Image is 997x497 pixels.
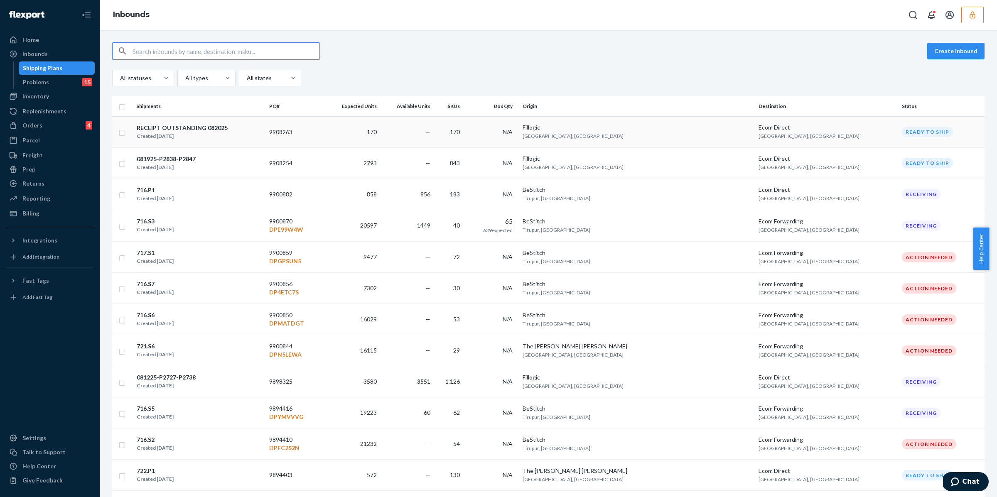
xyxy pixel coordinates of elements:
[22,50,48,58] div: Inbounds
[367,471,377,478] span: 572
[266,179,324,210] td: 9900882
[902,439,956,449] div: Action Needed
[9,11,44,19] img: Flexport logo
[5,90,95,103] a: Inventory
[417,378,430,385] span: 3551
[266,96,324,116] th: PO#
[905,7,921,23] button: Open Search Box
[137,163,196,171] div: Created [DATE]
[417,222,430,229] span: 1449
[137,249,174,257] div: 717.S1
[450,191,460,198] span: 183
[5,431,95,445] a: Settings
[360,347,377,354] span: 16115
[445,378,460,385] span: 1,126
[22,253,59,260] div: Add Integration
[5,474,95,487] button: Give Feedback
[22,294,52,301] div: Add Fast Tag
[137,217,174,225] div: 716.S3
[137,311,174,319] div: 716.S6
[266,366,324,397] td: 9898325
[503,316,513,323] span: N/A
[363,253,377,260] span: 9477
[22,462,56,470] div: Help Center
[137,124,228,132] div: RECEIPT OUTSTANDING 082025
[450,159,460,166] span: 843
[269,413,321,421] p: DPYMVVVG
[450,128,460,135] span: 170
[137,342,174,350] div: 721.S6
[137,350,174,359] div: Created [DATE]
[5,192,95,205] a: Reporting
[5,250,95,264] a: Add Integration
[137,373,196,382] div: 081225-P2727-P2738
[902,189,941,199] div: Receiving
[137,132,228,140] div: Created [DATE]
[425,347,430,354] span: —
[523,280,752,288] div: BeStitch
[902,345,956,356] div: Action Needed
[266,335,324,366] td: 9900844
[759,445,859,451] span: [GEOGRAPHIC_DATA], [GEOGRAPHIC_DATA]
[137,319,174,328] div: Created [DATE]
[434,96,467,116] th: SKUs
[269,288,321,296] p: DP4ETC7S
[503,347,513,354] span: N/A
[523,186,752,194] div: BeStitch
[523,352,624,358] span: [GEOGRAPHIC_DATA], [GEOGRAPHIC_DATA]
[137,475,174,483] div: Created [DATE]
[119,74,120,82] input: All statuses
[22,179,44,188] div: Returns
[899,96,985,116] th: Status
[5,274,95,287] button: Fast Tags
[360,440,377,447] span: 21232
[483,227,513,233] span: 639 expected
[266,428,324,460] td: 9894410
[523,321,590,327] span: Tirupur, [GEOGRAPHIC_DATA]
[425,471,430,478] span: —
[269,319,321,328] p: DPMATDGT
[380,96,434,116] th: Available Units
[360,316,377,323] span: 16029
[759,227,859,233] span: [GEOGRAPHIC_DATA], [GEOGRAPHIC_DATA]
[5,207,95,220] a: Billing
[902,283,956,294] div: Action Needed
[23,78,49,86] div: Problems
[22,236,57,245] div: Integrations
[503,284,513,291] span: N/A
[759,404,895,413] div: Ecom Forwarding
[973,228,989,270] button: Help Center
[266,460,324,491] td: 9894403
[902,408,941,418] div: Receiving
[759,123,895,132] div: Ecom Direct
[137,382,196,390] div: Created [DATE]
[137,413,174,421] div: Created [DATE]
[5,291,95,304] a: Add Fast Tag
[22,92,49,100] div: Inventory
[523,436,752,444] div: BeStitch
[137,404,174,413] div: 716.S5
[759,258,859,264] span: [GEOGRAPHIC_DATA], [GEOGRAPHIC_DATA]
[22,121,42,130] div: Orders
[523,258,590,264] span: Tirupur, [GEOGRAPHIC_DATA]
[453,409,460,416] span: 62
[759,467,895,475] div: Ecom Direct
[759,436,895,444] div: Ecom Forwarding
[759,342,895,350] div: Ecom Forwarding
[453,316,460,323] span: 53
[523,133,624,139] span: [GEOGRAPHIC_DATA], [GEOGRAPHIC_DATA]
[523,342,752,350] div: The [PERSON_NAME] [PERSON_NAME]
[941,7,958,23] button: Open account menu
[137,225,174,234] div: Created [DATE]
[106,3,156,27] ol: breadcrumbs
[519,96,755,116] th: Origin
[759,249,895,257] div: Ecom Forwarding
[5,47,95,61] a: Inbounds
[902,377,941,387] div: Receiving
[269,350,321,359] p: DPN5LEWA
[269,225,321,234] p: DPE99W4W
[22,136,40,144] div: Parcel
[503,440,513,447] span: N/A
[5,234,95,247] button: Integrations
[902,127,953,137] div: Ready to ship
